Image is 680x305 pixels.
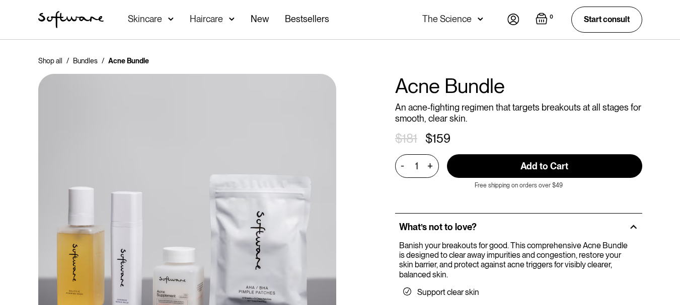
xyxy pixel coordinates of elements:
[395,132,402,146] div: $
[66,56,69,66] div: /
[403,287,634,297] li: Support clear skin
[399,222,477,233] h2: What’s not to love?
[190,14,223,24] div: Haircare
[548,13,555,22] div: 0
[128,14,162,24] div: Skincare
[38,11,104,28] img: Software Logo
[478,14,483,24] img: arrow down
[102,56,104,66] div: /
[38,11,104,28] a: home
[395,102,642,124] p: An acne-fighting regimen that targets breakouts at all stages for smooth, clear skin.
[425,160,436,172] div: +
[399,241,634,279] p: Banish your breakouts for good. This comprehensive Acne Bundle is designed to clear away impuriti...
[422,14,472,24] div: The Science
[168,14,174,24] img: arrow down
[401,160,407,171] div: -
[425,132,432,146] div: $
[108,56,149,66] div: Acne Bundle
[38,56,62,66] a: Shop all
[447,154,642,178] input: Add to Cart
[536,13,555,27] a: Open empty cart
[402,132,417,146] div: 181
[395,74,642,98] h1: Acne Bundle
[229,14,235,24] img: arrow down
[475,182,563,189] p: Free shipping on orders over $49
[73,56,98,66] a: Bundles
[571,7,642,32] a: Start consult
[432,132,450,146] div: 159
